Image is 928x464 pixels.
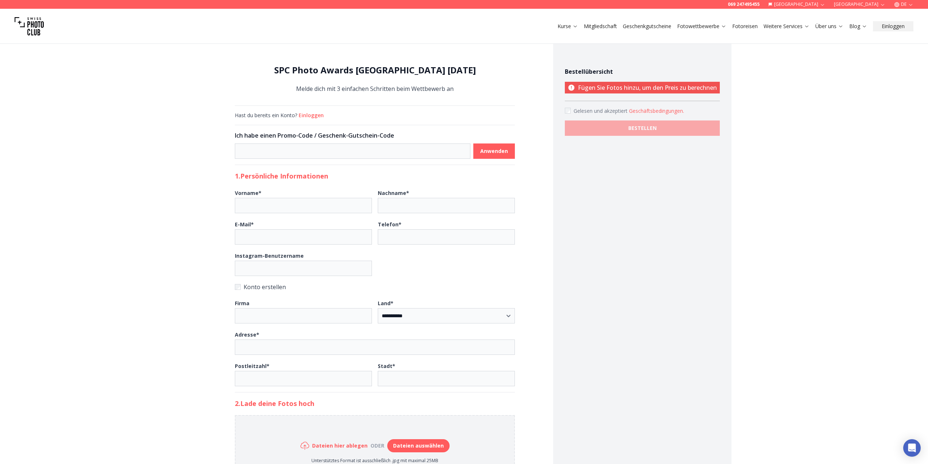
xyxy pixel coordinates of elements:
[565,67,720,76] h4: Bestellübersicht
[378,300,393,307] b: Land *
[235,363,269,369] b: Postleitzahl *
[812,21,846,31] button: Über uns
[235,189,261,196] b: Vorname *
[849,23,867,30] a: Blog
[235,331,259,338] b: Adresse *
[565,120,720,136] button: BESTELLEN
[235,221,254,228] b: E-Mail *
[378,198,515,213] input: Nachname*
[629,107,684,115] button: Accept termsGelesen und akzeptiert
[565,82,720,93] p: Fügen Sie Fotos hinzu, um den Preis zu berechnen
[574,107,629,114] span: Gelesen und akzeptiert
[903,439,921,457] div: Open Intercom Messenger
[620,21,674,31] button: Geschenkgutscheine
[235,252,304,259] b: Instagram-Benutzername
[846,21,870,31] button: Blog
[628,124,657,132] b: BESTELLEN
[378,189,409,196] b: Nachname *
[677,23,726,30] a: Fotowettbewerbe
[235,371,372,386] input: Postleitzahl*
[674,21,729,31] button: Fotowettbewerbe
[235,398,515,409] h2: 2. Lade deine Fotos hoch
[815,23,843,30] a: Über uns
[235,112,515,119] div: Hast du bereits ein Konto?
[558,23,578,30] a: Kurse
[368,442,387,449] div: oder
[623,23,671,30] a: Geschenkgutscheine
[235,340,515,355] input: Adresse*
[235,308,372,323] input: Firma
[235,198,372,213] input: Vorname*
[378,229,515,245] input: Telefon*
[235,300,249,307] b: Firma
[565,108,571,114] input: Accept terms
[581,21,620,31] button: Mitgliedschaft
[235,131,515,140] h3: Ich habe einen Promo-Code / Geschenk-Gutschein-Code
[15,12,44,41] img: Swiss photo club
[729,21,761,31] button: Fotoreisen
[732,23,758,30] a: Fotoreisen
[235,171,515,181] h2: 1. Persönliche Informationen
[761,21,812,31] button: Weitere Services
[299,112,324,119] button: Einloggen
[235,229,372,245] input: E-Mail*
[235,284,241,290] input: Konto erstellen
[235,64,515,76] h1: SPC Photo Awards [GEOGRAPHIC_DATA] [DATE]
[473,143,515,159] button: Anwenden
[312,442,368,449] h6: Dateien hier ablegen
[480,147,508,155] b: Anwenden
[378,308,515,323] select: Land*
[378,363,395,369] b: Stadt *
[728,1,760,7] a: 069 247495455
[235,261,372,276] input: Instagram-Benutzername
[378,221,401,228] b: Telefon *
[873,21,913,31] button: Einloggen
[378,371,515,386] input: Stadt*
[300,458,450,464] p: Unterstütztes Format ist ausschließlich .jpg mit maximal 25MB
[555,21,581,31] button: Kurse
[235,64,515,94] div: Melde dich mit 3 einfachen Schritten beim Wettbewerb an
[235,282,515,292] label: Konto erstellen
[764,23,809,30] a: Weitere Services
[584,23,617,30] a: Mitgliedschaft
[387,439,450,452] button: Dateien auswählen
